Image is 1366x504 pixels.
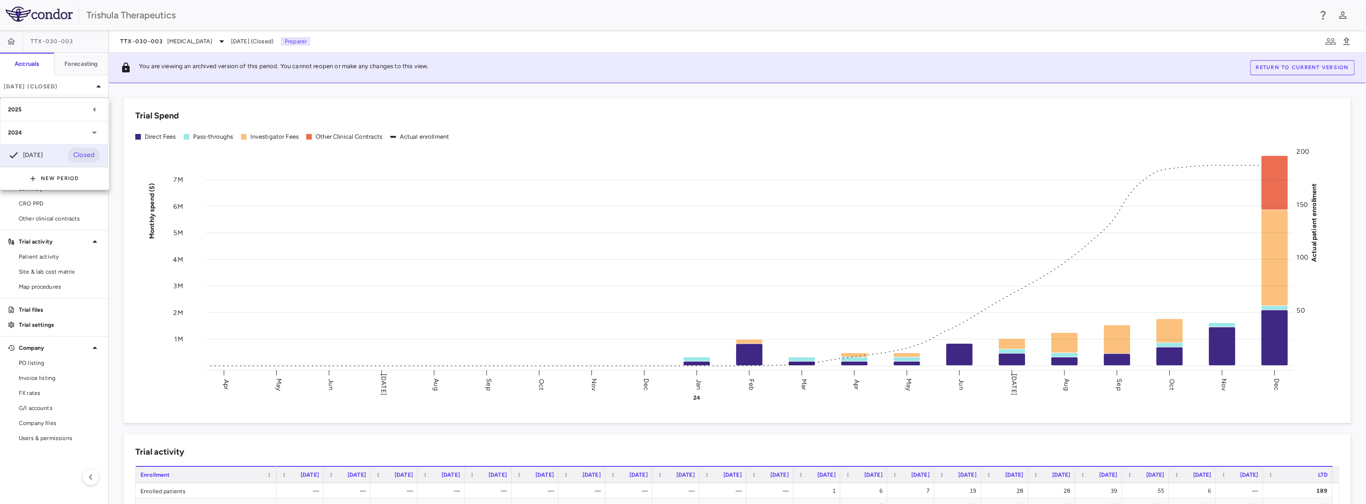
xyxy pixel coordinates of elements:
div: 2024 [0,121,108,144]
div: 2025 [0,98,108,121]
span: Closed [68,150,100,160]
div: [DATE] [8,150,43,161]
button: New Period [30,171,79,186]
p: 2025 [8,105,22,114]
p: 2024 [8,128,23,137]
